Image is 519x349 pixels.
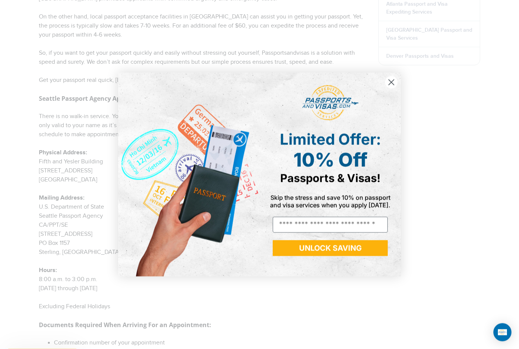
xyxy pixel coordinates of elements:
button: Close dialog [385,76,398,89]
span: Skip the stress and save 10% on passport and visa services when you apply [DATE]. [270,194,390,209]
button: UNLOCK SAVING [273,240,388,256]
div: Open Intercom Messenger [493,323,511,341]
span: 10% Off [293,149,367,171]
img: passports and visas [302,85,359,121]
span: Passports & Visas! [280,172,381,185]
span: Limited Offer: [280,130,381,149]
img: de9cda0d-0715-46ca-9a25-073762a91ba7.png [118,73,259,277]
